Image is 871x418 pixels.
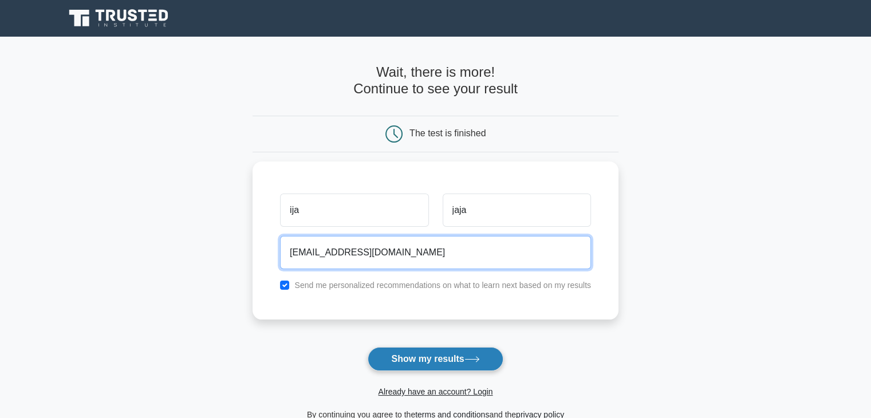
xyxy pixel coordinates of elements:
label: Send me personalized recommendations on what to learn next based on my results [294,281,591,290]
div: The test is finished [409,128,486,138]
input: First name [280,194,428,227]
input: Last name [443,194,591,227]
button: Show my results [368,347,503,371]
h4: Wait, there is more! Continue to see your result [253,64,618,97]
input: Email [280,236,591,269]
a: Already have an account? Login [378,387,492,396]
